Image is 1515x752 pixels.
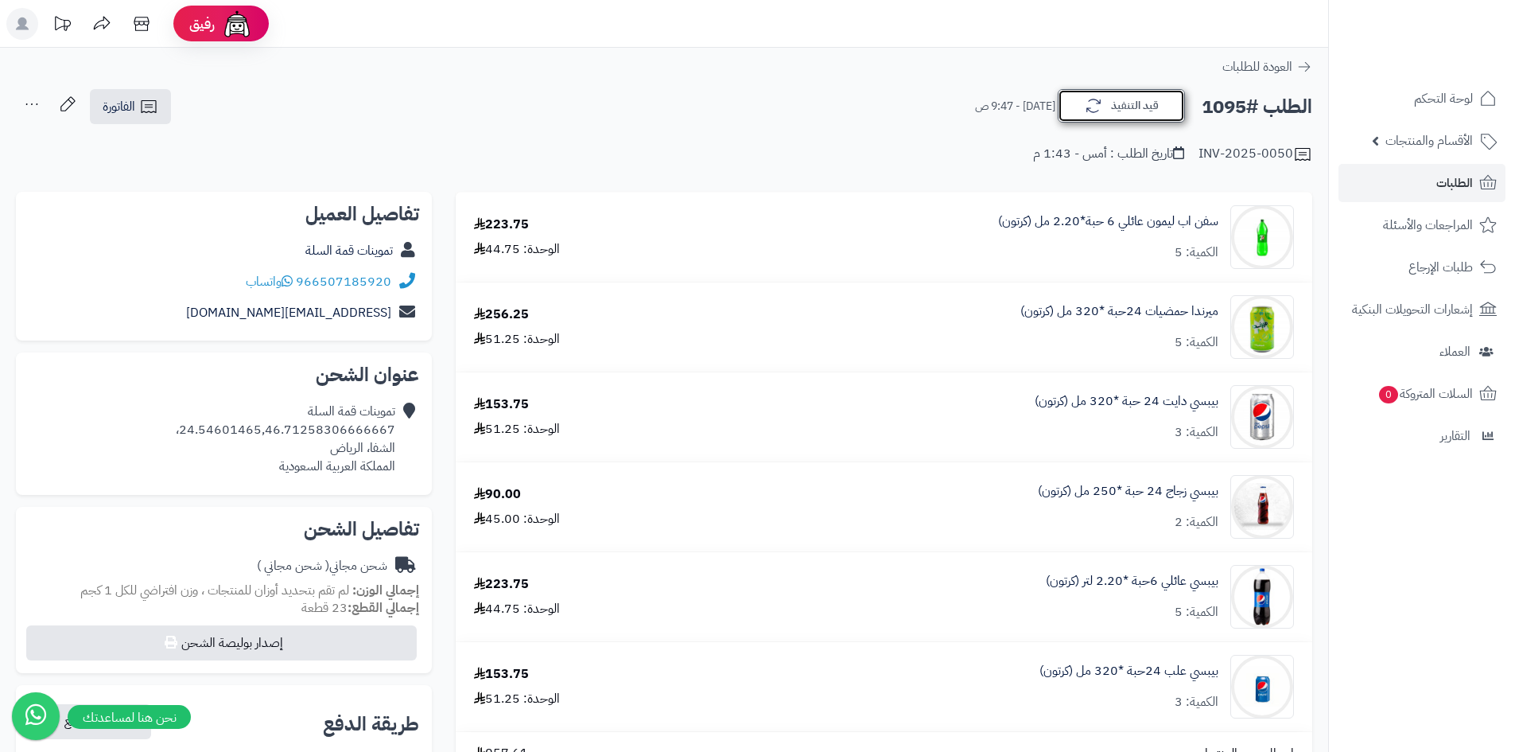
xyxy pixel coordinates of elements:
[26,625,417,660] button: إصدار بوليصة الشحن
[1352,298,1473,321] span: إشعارات التحويلات البنكية
[42,8,82,44] a: تحديثات المنصة
[1379,386,1398,403] span: 0
[1436,172,1473,194] span: الطلبات
[474,395,529,414] div: 153.75
[1033,145,1184,163] div: تاريخ الطلب : أمس - 1:43 م
[352,581,419,600] strong: إجمالي الوزن:
[1198,145,1312,164] div: INV-2025-0050
[176,403,395,475] div: تموينات قمة السلة 24.54601465,46.71258306666667، الشفا، الرياض المملكة العربية السعودية
[1222,57,1312,76] a: العودة للطلبات
[474,420,560,438] div: الوحدة: 51.25
[474,306,529,324] div: 256.25
[474,240,560,259] div: الوحدة: 44.75
[1038,482,1218,501] a: بيبسي زجاج 24 حبة *250 مل (كرتون)
[474,485,521,504] div: 90.00
[1338,206,1505,244] a: المراجعات والأسئلة
[1377,383,1473,405] span: السلات المتروكة
[1175,423,1218,442] div: الكمية: 3
[1035,392,1218,411] a: بيبسي دايت 24 حبة *320 مل (كرتون)
[1020,302,1218,321] a: ميرندا حمضيات 24حبة *320 مل (كرتون)
[1338,375,1505,413] a: السلات المتروكة0
[975,99,1055,115] small: [DATE] - 9:47 ص
[186,303,391,322] a: [EMAIL_ADDRESS][DOMAIN_NAME]
[1175,513,1218,532] div: الكمية: 2
[474,216,529,234] div: 223.75
[1175,603,1218,621] div: الكمية: 5
[1231,205,1293,269] img: 1747541306-e6e5e2d5-9b67-463e-b81b-59a02ee4-90x90.jpg
[1231,475,1293,539] img: 1747593678-DaKbZ61wuzMtU803GphcjBnbaGIFEyWR-90x90.jpg
[1408,256,1473,279] span: طلبات الإرجاع
[323,715,419,734] h2: طريقة الدفع
[474,330,560,349] div: الوحدة: 51.25
[29,520,419,539] h2: تفاصيل الشحن
[474,600,560,618] div: الوحدة: 44.75
[474,510,560,528] div: الوحدة: 45.00
[1231,655,1293,719] img: 1747594214-F4N7I6ut4KxqCwKXuHIyEbecxLiH4Cwr-90x90.jpg
[29,205,419,224] h2: تفاصيل العميل
[246,272,293,291] a: واتساب
[1338,333,1505,371] a: العملاء
[257,556,329,575] span: ( شحن مجاني )
[1039,662,1218,680] a: بيبسي علب 24حبة *320 مل (كرتون)
[1440,425,1470,447] span: التقارير
[1202,91,1312,123] h2: الطلب #1095
[474,575,529,594] div: 223.75
[474,665,529,684] div: 153.75
[1058,89,1185,123] button: قيد التنفيذ
[1338,248,1505,286] a: طلبات الإرجاع
[90,89,171,124] a: الفاتورة
[257,557,387,575] div: شحن مجاني
[1175,333,1218,352] div: الكمية: 5
[1338,290,1505,329] a: إشعارات التحويلات البنكية
[348,598,419,618] strong: إجمالي القطع:
[1385,130,1473,152] span: الأقسام والمنتجات
[305,241,393,260] a: تموينات قمة السلة
[1338,164,1505,202] a: الطلبات
[474,690,560,708] div: الوحدة: 51.25
[1175,693,1218,711] div: الكمية: 3
[296,272,391,291] a: 966507185920
[80,581,349,600] span: لم تقم بتحديد أوزان للمنتجات ، وزن افتراضي للكل 1 كجم
[1338,80,1505,118] a: لوحة التحكم
[1407,43,1500,76] img: logo-2.png
[1175,244,1218,262] div: الكمية: 5
[1231,385,1293,449] img: 1747593334-qxF5OTEWerP7hB4NEyoyUFLqKCZryJZ6-90x90.jpg
[998,212,1218,231] a: سفن اب ليمون عائلي 6 حبة*2.20 مل (كرتون)
[301,598,419,618] small: 23 قطعة
[1338,417,1505,455] a: التقارير
[1046,572,1218,590] a: بيبسي عائلي 6حبة *2.20 لتر (كرتون)
[103,97,135,116] span: الفاتورة
[1439,341,1470,363] span: العملاء
[221,8,253,40] img: ai-face.png
[64,712,138,731] span: نسخ رابط الدفع
[1383,214,1473,236] span: المراجعات والأسئلة
[1414,88,1473,110] span: لوحة التحكم
[29,365,419,384] h2: عنوان الشحن
[189,14,215,33] span: رفيق
[1231,295,1293,359] img: 1747566452-bf88d184-d280-4ea7-9331-9e3669ef-90x90.jpg
[1231,565,1293,629] img: 1747594021-514wrKpr-GL._AC_SL1500-90x90.jpg
[1222,57,1292,76] span: العودة للطلبات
